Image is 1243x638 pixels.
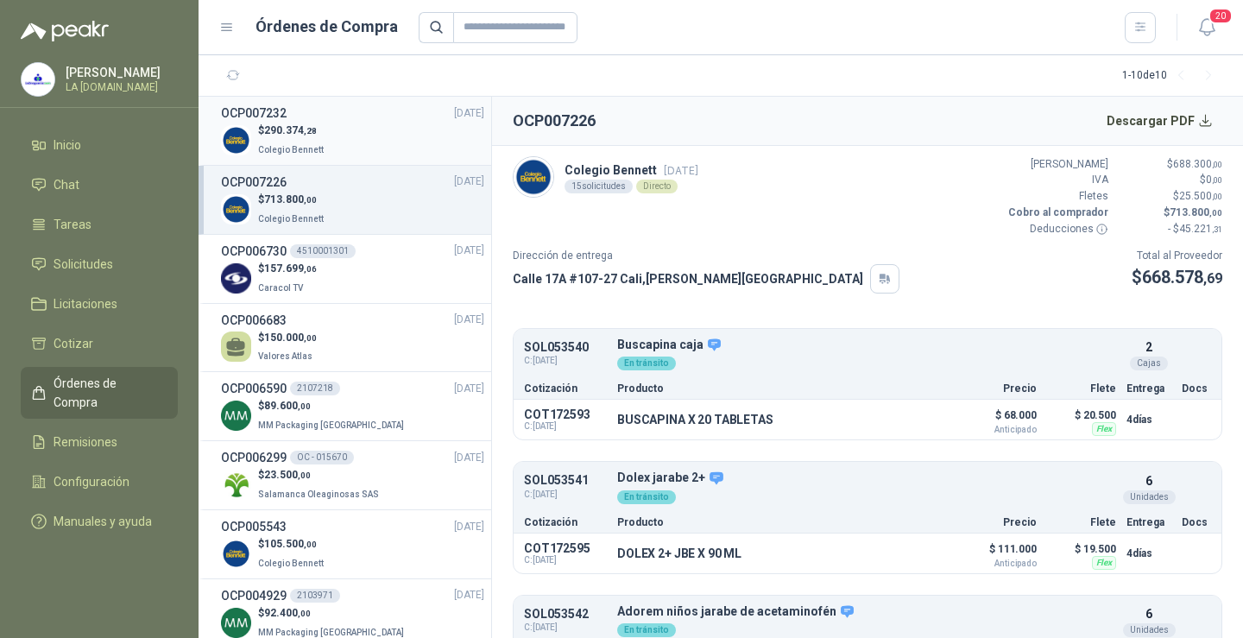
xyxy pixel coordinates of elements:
[258,330,317,346] p: $
[513,109,596,133] h2: OCP007226
[264,607,311,619] span: 92.400
[304,126,317,136] span: ,28
[221,517,484,572] a: OCP005543[DATE] Company Logo$105.500,00Colegio Bennett
[1179,190,1222,202] span: 25.500
[524,488,607,502] span: C: [DATE]
[1005,221,1108,237] p: Deducciones
[524,608,607,621] p: SOL053542
[617,471,1116,486] p: Dolex jarabe 2+
[636,180,678,193] div: Directo
[1145,604,1152,623] p: 6
[221,608,251,638] img: Company Logo
[264,193,317,205] span: 713.800
[1047,539,1116,559] p: $ 19.500
[950,517,1037,527] p: Precio
[304,540,317,549] span: ,00
[21,129,178,161] a: Inicio
[258,490,379,499] span: Salamanca Oleaginosas SAS
[221,379,484,433] a: OCP0065902107218[DATE] Company Logo$89.600,00MM Packaging [GEOGRAPHIC_DATA]
[304,333,317,343] span: ,00
[524,421,607,432] span: C: [DATE]
[264,469,311,481] span: 23.500
[454,450,484,466] span: [DATE]
[54,215,91,234] span: Tareas
[1005,188,1108,205] p: Fletes
[221,173,287,192] h3: OCP007226
[1132,264,1222,291] p: $
[221,104,287,123] h3: OCP007232
[221,586,287,605] h3: OCP004929
[1132,248,1222,264] p: Total al Proveedor
[21,327,178,360] a: Cotizar
[258,559,324,568] span: Colegio Bennett
[454,174,484,190] span: [DATE]
[617,357,676,370] div: En tránsito
[264,262,317,275] span: 157.699
[617,517,940,527] p: Producto
[454,243,484,259] span: [DATE]
[66,82,174,92] p: LA [DOMAIN_NAME]
[54,255,113,274] span: Solicitudes
[1182,383,1211,394] p: Docs
[258,214,324,224] span: Colegio Bennett
[258,145,324,155] span: Colegio Bennett
[290,451,354,464] div: OC - 015670
[524,354,607,368] span: C: [DATE]
[298,471,311,480] span: ,00
[454,519,484,535] span: [DATE]
[221,194,251,224] img: Company Logo
[290,244,356,258] div: 4510001301
[1047,405,1116,426] p: $ 20.500
[524,383,607,394] p: Cotización
[1119,221,1222,237] p: - $
[221,470,251,500] img: Company Logo
[21,21,109,41] img: Logo peakr
[258,123,327,139] p: $
[1092,556,1116,570] div: Flex
[54,136,81,155] span: Inicio
[264,332,317,344] span: 150.000
[1182,517,1211,527] p: Docs
[524,555,607,565] span: C: [DATE]
[258,467,382,483] p: $
[22,63,54,96] img: Company Logo
[1097,104,1223,138] button: Descargar PDF
[221,379,287,398] h3: OCP006590
[565,180,633,193] div: 15 solicitudes
[54,472,129,491] span: Configuración
[617,413,773,426] p: BUSCAPINA X 20 TABLETAS
[454,312,484,328] span: [DATE]
[1047,517,1116,527] p: Flete
[290,382,340,395] div: 2107218
[221,242,287,261] h3: OCP006730
[54,512,152,531] span: Manuales y ayuda
[21,426,178,458] a: Remisiones
[524,541,607,555] p: COT172595
[1119,172,1222,188] p: $
[304,264,317,274] span: ,06
[54,374,161,412] span: Órdenes de Compra
[1170,206,1222,218] span: 713.800
[1123,490,1176,504] div: Unidades
[298,401,311,411] span: ,00
[617,338,1116,353] p: Buscapina caja
[617,546,741,560] p: DOLEX 2+ JBE X 90 ML
[221,448,287,467] h3: OCP006299
[950,383,1037,394] p: Precio
[1142,267,1222,287] span: 668.578
[1212,192,1222,201] span: ,00
[258,398,407,414] p: $
[54,334,93,353] span: Cotizar
[950,559,1037,568] span: Anticipado
[1126,517,1171,527] p: Entrega
[264,538,317,550] span: 105.500
[454,381,484,397] span: [DATE]
[264,400,311,412] span: 89.600
[1005,205,1108,221] p: Cobro al comprador
[617,604,1116,620] p: Adorem niños jarabe de acetaminofén
[1209,208,1222,218] span: ,00
[1123,623,1176,637] div: Unidades
[1212,175,1222,185] span: ,00
[221,401,251,431] img: Company Logo
[221,242,484,296] a: OCP0067304510001301[DATE] Company Logo$157.699,06Caracol TV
